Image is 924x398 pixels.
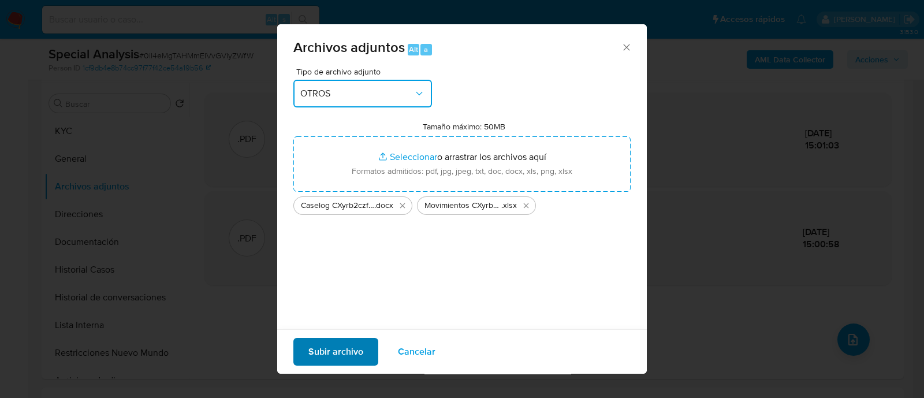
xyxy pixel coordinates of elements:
[293,80,432,107] button: OTROS
[293,192,631,215] ul: Archivos seleccionados
[409,44,418,55] span: Alt
[621,42,631,52] button: Cerrar
[501,200,517,211] span: .xlsx
[301,200,374,211] span: Caselog CXyrb2czfRpgKh5CP88lDOpC_2025_07_25_07_38_29
[383,338,450,366] button: Cancelar
[398,339,435,364] span: Cancelar
[424,200,501,211] span: Movimientos CXyrb2czfRpgKh5CP88lDOpC_2025_07_25_07_38_29
[300,88,413,99] span: OTROS
[424,44,428,55] span: a
[519,199,533,213] button: Eliminar Movimientos CXyrb2czfRpgKh5CP88lDOpC_2025_07_25_07_38_29.xlsx
[396,199,409,213] button: Eliminar Caselog CXyrb2czfRpgKh5CP88lDOpC_2025_07_25_07_38_29.docx
[293,338,378,366] button: Subir archivo
[293,37,405,57] span: Archivos adjuntos
[308,339,363,364] span: Subir archivo
[374,200,393,211] span: .docx
[296,68,435,76] span: Tipo de archivo adjunto
[423,121,505,132] label: Tamaño máximo: 50MB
